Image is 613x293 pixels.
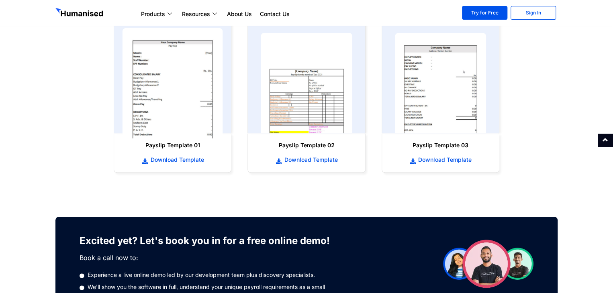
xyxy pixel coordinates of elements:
[511,6,556,20] a: Sign In
[390,155,491,164] a: Download Template
[282,156,338,164] span: Download Template
[462,6,507,20] a: Try for Free
[86,271,315,279] span: Experience a live online demo led by our development team plus discovery specialists.
[395,33,486,133] img: payslip template
[123,28,223,138] img: payslip template
[122,141,223,149] h6: Payslip Template 01
[137,9,178,19] a: Products
[256,9,294,19] a: Contact Us
[256,141,357,149] h6: Payslip Template 02
[80,253,343,262] p: Book a call now to:
[122,155,223,164] a: Download Template
[148,156,204,164] span: Download Template
[80,233,343,249] h3: Excited yet? Let's book you in for a free online demo!
[178,9,223,19] a: Resources
[223,9,256,19] a: About Us
[416,156,472,164] span: Download Template
[390,141,491,149] h6: Payslip Template 03
[55,8,104,18] img: GetHumanised Logo
[256,155,357,164] a: Download Template
[261,33,352,133] img: payslip template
